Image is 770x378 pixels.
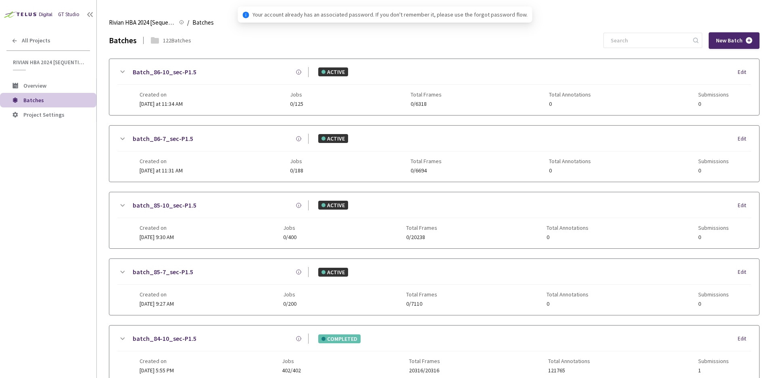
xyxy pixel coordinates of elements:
[133,267,193,277] a: batch_85-7_sec-P1.5
[548,367,590,374] span: 121765
[411,91,442,98] span: Total Frames
[133,334,196,344] a: batch_84-10_sec-P1.5
[290,91,303,98] span: Jobs
[283,301,296,307] span: 0/200
[698,91,729,98] span: Submissions
[698,168,729,174] span: 0
[606,33,692,48] input: Search
[411,158,442,164] span: Total Frames
[243,12,249,18] span: info-circle
[318,134,348,143] div: ACTIVE
[140,367,174,374] span: [DATE] 5:55 PM
[738,268,751,276] div: Edit
[698,225,729,231] span: Submissions
[318,201,348,210] div: ACTIVE
[109,259,759,315] div: batch_85-7_sec-P1.5ACTIVEEditCreated on[DATE] 9:27 AMJobs0/200Total Frames0/7110Total Annotations...
[409,367,440,374] span: 20316/20316
[283,225,296,231] span: Jobs
[109,126,759,182] div: batch_86-7_sec-P1.5ACTIVEEditCreated on[DATE] at 11:31 AMJobs0/188Total Frames0/6694Total Annotat...
[547,291,588,298] span: Total Annotations
[549,168,591,174] span: 0
[140,291,174,298] span: Created on
[738,135,751,143] div: Edit
[409,358,440,364] span: Total Frames
[698,301,729,307] span: 0
[698,291,729,298] span: Submissions
[140,167,183,174] span: [DATE] at 11:31 AM
[133,67,196,77] a: Batch_86-10_sec-P1.5
[290,101,303,107] span: 0/125
[290,168,303,174] span: 0/188
[549,101,591,107] span: 0
[23,97,44,104] span: Batches
[282,358,301,364] span: Jobs
[140,100,183,107] span: [DATE] at 11:34 AM
[163,36,191,45] div: 122 Batches
[318,268,348,277] div: ACTIVE
[698,234,729,240] span: 0
[698,101,729,107] span: 0
[140,225,174,231] span: Created on
[318,67,348,76] div: ACTIVE
[290,158,303,164] span: Jobs
[406,301,437,307] span: 0/7110
[109,192,759,248] div: batch_85-10_sec-P1.5ACTIVEEditCreated on[DATE] 9:30 AMJobs0/400Total Frames0/20238Total Annotatio...
[133,200,196,210] a: batch_85-10_sec-P1.5
[13,59,85,66] span: Rivian HBA 2024 [Sequential]
[109,18,174,27] span: Rivian HBA 2024 [Sequential]
[109,59,759,115] div: Batch_86-10_sec-P1.5ACTIVEEditCreated on[DATE] at 11:34 AMJobs0/125Total Frames0/6318Total Annota...
[252,10,528,19] span: Your account already has an associated password. If you don't remember it, please use the forgot ...
[716,37,743,44] span: New Batch
[283,234,296,240] span: 0/400
[58,10,79,19] div: GT Studio
[140,358,174,364] span: Created on
[23,82,46,89] span: Overview
[548,358,590,364] span: Total Annotations
[406,225,437,231] span: Total Frames
[22,37,50,44] span: All Projects
[411,168,442,174] span: 0/6694
[23,111,65,118] span: Project Settings
[283,291,296,298] span: Jobs
[140,233,174,241] span: [DATE] 9:30 AM
[109,34,137,46] div: Batches
[406,291,437,298] span: Total Frames
[133,134,193,144] a: batch_86-7_sec-P1.5
[738,202,751,210] div: Edit
[547,225,588,231] span: Total Annotations
[698,358,729,364] span: Submissions
[698,367,729,374] span: 1
[282,367,301,374] span: 402/402
[698,158,729,164] span: Submissions
[406,234,437,240] span: 0/20238
[140,300,174,307] span: [DATE] 9:27 AM
[192,18,214,27] span: Batches
[738,68,751,76] div: Edit
[140,91,183,98] span: Created on
[549,158,591,164] span: Total Annotations
[549,91,591,98] span: Total Annotations
[318,334,361,343] div: COMPLETED
[140,158,183,164] span: Created on
[187,18,189,27] li: /
[411,101,442,107] span: 0/6318
[738,335,751,343] div: Edit
[547,301,588,307] span: 0
[547,234,588,240] span: 0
